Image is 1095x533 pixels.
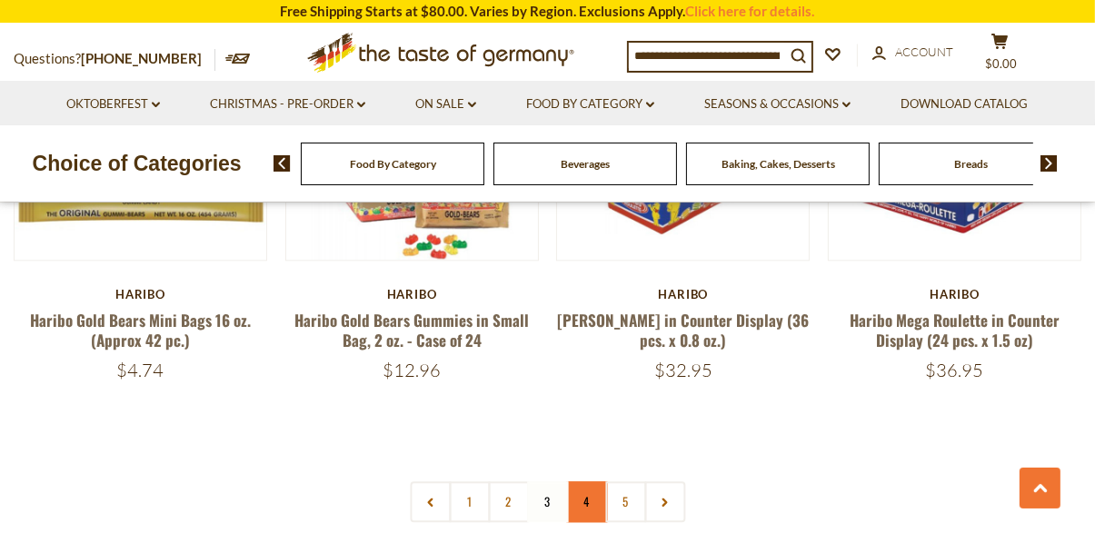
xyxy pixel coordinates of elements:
[30,309,251,350] a: Haribo Gold Bears Mini Bags 16 oz. (Approx 42 pc.)
[686,3,815,19] a: Click here for details.
[605,481,646,522] a: 5
[872,43,953,63] a: Account
[986,56,1018,71] span: $0.00
[285,287,539,301] div: Haribo
[415,94,476,114] a: On Sale
[850,309,1060,350] a: Haribo Mega Roulette in Counter Display (24 pcs. x 1.5 oz)
[954,157,988,171] a: Breads
[557,309,809,350] a: [PERSON_NAME] in Counter Display (36 pcs. x 0.8 oz.)
[566,481,607,522] a: 4
[210,94,365,114] a: Christmas - PRE-ORDER
[926,359,984,381] span: $36.95
[294,309,529,350] a: Haribo Gold Bears Gummies in Small Bag, 2 oz. - Case of 24
[561,157,610,171] a: Beverages
[526,94,654,114] a: Food By Category
[449,481,490,522] a: 1
[901,94,1028,114] a: Download Catalog
[350,157,436,171] a: Food By Category
[66,94,160,114] a: Oktoberfest
[14,47,215,71] p: Questions?
[654,359,712,381] span: $32.95
[1040,155,1058,172] img: next arrow
[972,33,1027,78] button: $0.00
[895,44,953,59] span: Account
[704,94,851,114] a: Seasons & Occasions
[81,50,202,66] a: [PHONE_NUMBER]
[274,155,291,172] img: previous arrow
[828,287,1081,301] div: Haribo
[383,359,441,381] span: $12.96
[14,287,267,301] div: Haribo
[722,157,835,171] a: Baking, Cakes, Desserts
[556,287,810,301] div: Haribo
[116,359,164,381] span: $4.74
[488,481,529,522] a: 2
